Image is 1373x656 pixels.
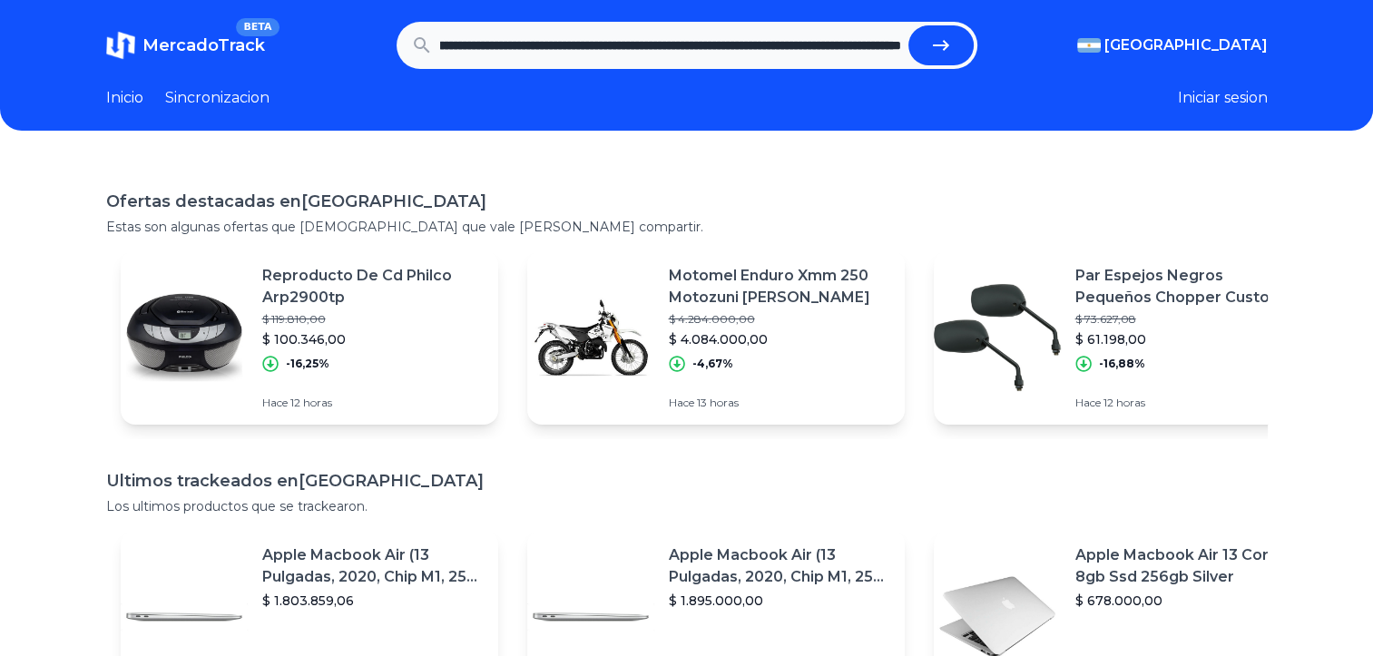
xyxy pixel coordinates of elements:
p: $ 100.346,00 [262,330,484,348]
p: $ 1.895.000,00 [669,592,890,610]
img: MercadoTrack [106,31,135,60]
p: $ 73.627,08 [1075,312,1297,327]
img: Argentina [1077,38,1101,53]
p: $ 119.810,00 [262,312,484,327]
p: Motomel Enduro Xmm 250 Motozuni [PERSON_NAME] [669,265,890,308]
p: -16,25% [286,357,329,371]
p: Reproducto De Cd Philco Arp2900tp [262,265,484,308]
p: Par Espejos Negros Pequeños Chopper Custom Rider Gmx [1075,265,1297,308]
img: Featured image [121,274,248,401]
h1: Ultimos trackeados en [GEOGRAPHIC_DATA] [106,468,1268,494]
a: MercadoTrackBETA [106,31,265,60]
img: Featured image [527,274,654,401]
a: Featured imageMotomel Enduro Xmm 250 Motozuni [PERSON_NAME]$ 4.284.000,00$ 4.084.000,00-4,67%Hace... [527,250,905,425]
p: Hace 12 horas [1075,396,1297,410]
a: Featured imagePar Espejos Negros Pequeños Chopper Custom Rider Gmx$ 73.627,08$ 61.198,00-16,88%Ha... [934,250,1311,425]
a: Inicio [106,87,143,109]
span: [GEOGRAPHIC_DATA] [1104,34,1268,56]
p: -16,88% [1099,357,1145,371]
p: $ 1.803.859,06 [262,592,484,610]
p: Estas son algunas ofertas que [DEMOGRAPHIC_DATA] que vale [PERSON_NAME] compartir. [106,218,1268,236]
p: Hace 13 horas [669,396,890,410]
p: $ 4.284.000,00 [669,312,890,327]
a: Sincronizacion [165,87,270,109]
p: $ 4.084.000,00 [669,330,890,348]
button: Iniciar sesion [1178,87,1268,109]
p: $ 61.198,00 [1075,330,1297,348]
p: Apple Macbook Air (13 Pulgadas, 2020, Chip M1, 256 Gb De Ssd, 8 Gb De Ram) - Plata [262,544,484,588]
p: Apple Macbook Air (13 Pulgadas, 2020, Chip M1, 256 Gb De Ssd, 8 Gb De Ram) - Plata [669,544,890,588]
p: -4,67% [692,357,733,371]
p: $ 678.000,00 [1075,592,1297,610]
p: Hace 12 horas [262,396,484,410]
img: Featured image [934,274,1061,401]
p: Apple Macbook Air 13 Core I5 8gb Ssd 256gb Silver [1075,544,1297,588]
span: BETA [236,18,279,36]
a: Featured imageReproducto De Cd Philco Arp2900tp$ 119.810,00$ 100.346,00-16,25%Hace 12 horas [121,250,498,425]
button: [GEOGRAPHIC_DATA] [1077,34,1268,56]
p: Los ultimos productos que se trackearon. [106,497,1268,515]
h1: Ofertas destacadas en [GEOGRAPHIC_DATA] [106,189,1268,214]
span: MercadoTrack [142,35,265,55]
